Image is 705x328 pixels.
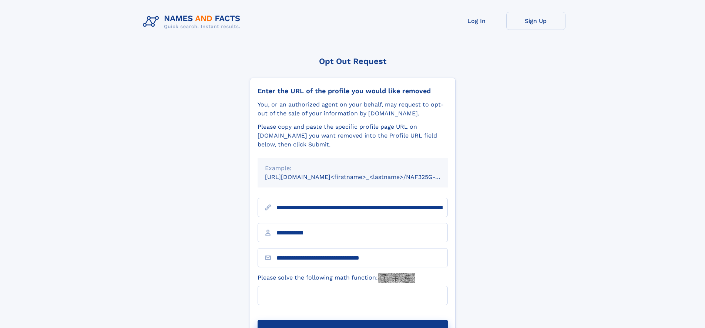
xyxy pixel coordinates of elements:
[258,122,448,149] div: Please copy and paste the specific profile page URL on [DOMAIN_NAME] you want removed into the Pr...
[447,12,506,30] a: Log In
[258,87,448,95] div: Enter the URL of the profile you would like removed
[140,12,246,32] img: Logo Names and Facts
[506,12,565,30] a: Sign Up
[265,164,440,173] div: Example:
[258,273,415,283] label: Please solve the following math function:
[258,100,448,118] div: You, or an authorized agent on your behalf, may request to opt-out of the sale of your informatio...
[250,57,456,66] div: Opt Out Request
[265,173,462,180] small: [URL][DOMAIN_NAME]<firstname>_<lastname>/NAF325G-xxxxxxxx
